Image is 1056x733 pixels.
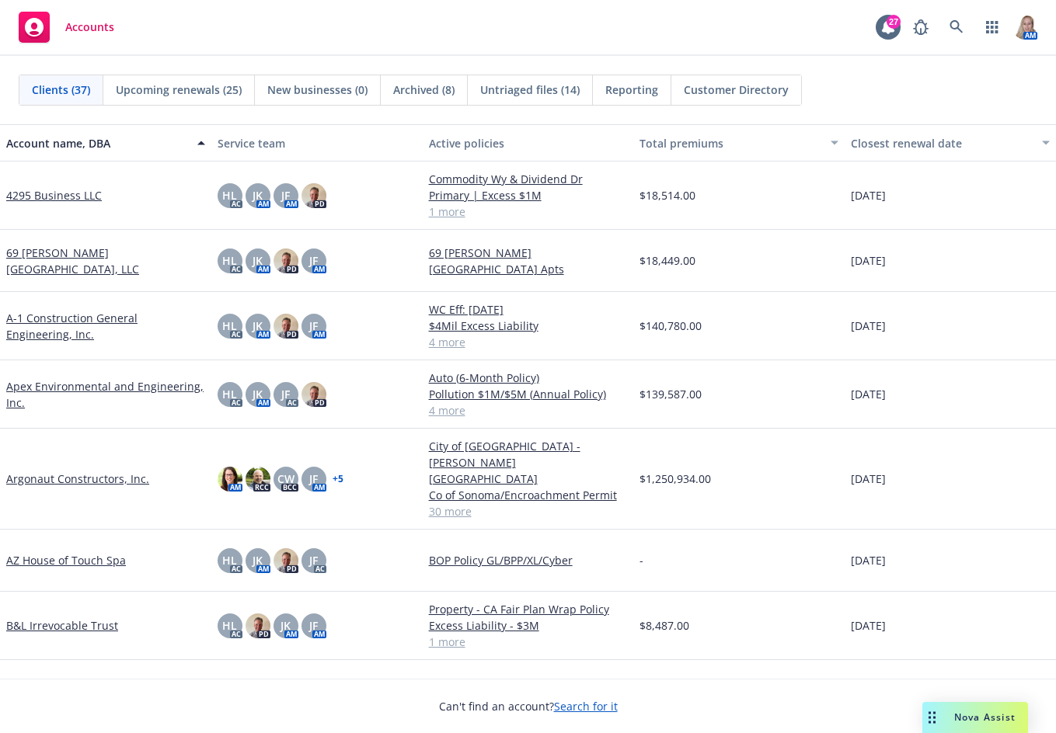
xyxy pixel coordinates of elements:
a: Report a Bug [905,12,936,43]
span: JK [253,552,263,568]
span: Nova Assist [954,710,1016,724]
button: Closest renewal date [845,124,1056,162]
div: Drag to move [922,702,942,733]
div: Closest renewal date [851,135,1033,151]
span: $18,449.00 [640,252,695,269]
a: 1 more [429,634,628,650]
span: HL [222,187,237,203]
span: JK [281,617,291,634]
span: JF [281,187,290,203]
a: 4 more [429,402,628,419]
div: Service team [218,135,416,151]
span: HL [222,252,237,269]
span: Can't find an account? [439,698,618,714]
span: $8,487.00 [640,617,689,634]
span: JF [281,386,290,402]
a: Construction Turbo Quote Training Account [6,675,205,707]
span: - [640,552,643,568]
span: [DATE] [851,617,886,634]
span: $139,587.00 [640,386,702,402]
span: [DATE] [851,552,886,568]
span: Reporting [605,82,658,98]
a: 30 more [429,503,628,519]
span: Archived (8) [393,82,455,98]
span: [DATE] [851,386,886,402]
span: $18,514.00 [640,187,695,203]
a: + 5 [333,474,343,484]
img: photo [301,679,326,703]
span: Upcoming renewals (25) [116,82,242,98]
button: Active policies [423,124,634,162]
a: Excess Liability - $3M [429,617,628,634]
a: A-1 Construction General Engineering, Inc. [6,310,205,342]
a: 4295 Business LLC [6,187,102,203]
span: [DATE] [851,187,886,203]
a: 69 [PERSON_NAME][GEOGRAPHIC_DATA] Apts [429,245,628,277]
a: Accounts [12,5,120,49]
a: Search for it [554,699,618,714]
img: photo [301,183,326,208]
span: New businesses (0) [267,82,368,98]
span: JK [253,187,263,203]
span: JF [309,471,318,487]
span: Accounts [65,21,114,33]
a: Auto (6-Month Policy) [429,370,628,386]
span: [DATE] [851,318,886,334]
span: JK [253,318,263,334]
a: Argonaut Constructors, Inc. [6,471,149,487]
a: Primary | Excess $1M [429,187,628,203]
span: $1,250,934.00 [640,471,711,487]
span: Clients (37) [32,82,90,98]
img: photo [274,248,298,273]
span: JF [309,552,318,568]
span: JF [309,252,318,269]
a: AZ House of Touch Spa [6,552,126,568]
img: photo [218,467,242,492]
img: photo [1012,15,1037,40]
img: photo [246,613,270,638]
a: Apex Environmental and Engineering, Inc. [6,378,205,411]
img: photo [274,314,298,339]
span: JF [309,617,318,634]
span: JK [253,386,263,402]
span: HL [222,552,237,568]
a: BOP Policy GL/BPP/XL/Cyber [429,552,628,568]
div: Account name, DBA [6,135,188,151]
a: B&L Irrevocable Trust [6,617,118,634]
a: $4Mil Excess Liability [429,318,628,334]
img: photo [246,467,270,492]
span: [DATE] [851,252,886,269]
img: photo [246,679,270,703]
span: Untriaged files (14) [480,82,580,98]
span: [DATE] [851,471,886,487]
a: Co of Sonoma/Encroachment Permit [429,487,628,503]
button: Nova Assist [922,702,1028,733]
div: 27 [887,15,901,29]
a: 69 [PERSON_NAME][GEOGRAPHIC_DATA], LLC [6,245,205,277]
a: Commodity Wy & Dividend Dr [429,171,628,187]
img: photo [274,548,298,573]
span: Customer Directory [684,82,789,98]
div: Total premiums [640,135,821,151]
a: City of [GEOGRAPHIC_DATA] - [PERSON_NAME] [GEOGRAPHIC_DATA] [429,438,628,487]
span: HL [222,617,237,634]
a: 1 more [429,203,628,220]
a: Pollution $1M/$5M (Annual Policy) [429,386,628,402]
button: Service team [211,124,423,162]
div: Active policies [429,135,628,151]
img: photo [301,382,326,407]
span: HL [222,386,237,402]
a: Switch app [977,12,1008,43]
span: HL [222,318,237,334]
span: $140,780.00 [640,318,702,334]
a: Property - CA Fair Plan Wrap Policy [429,601,628,617]
span: JK [253,252,263,269]
a: Search [941,12,972,43]
a: WC Eff: [DATE] [429,301,628,318]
